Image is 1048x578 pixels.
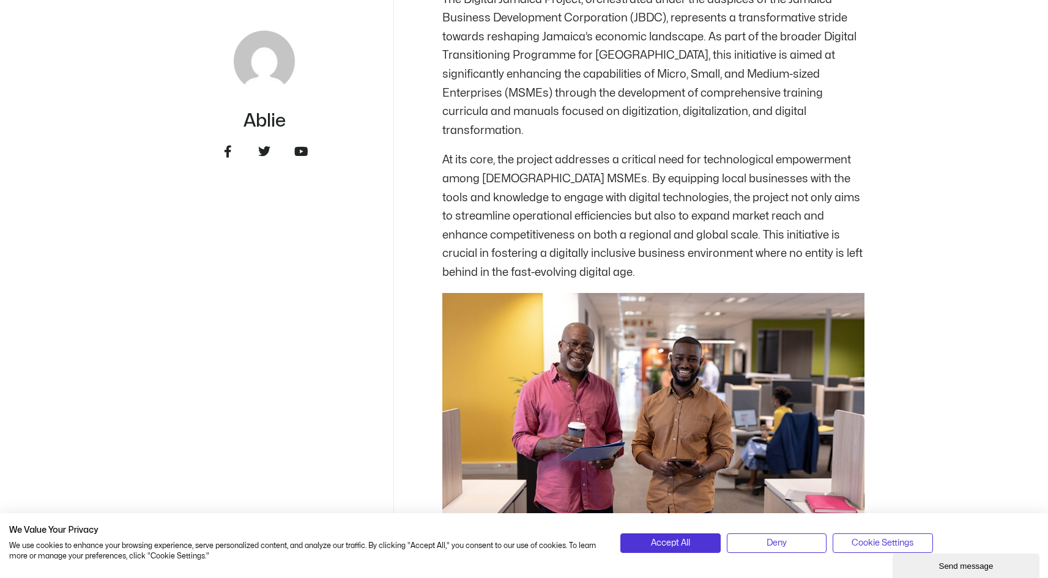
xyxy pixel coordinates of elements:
[442,151,864,282] p: At its core, the project addresses a critical need for technological empowerment among [DEMOGRAPH...
[767,536,787,550] span: Deny
[852,536,913,550] span: Cookie Settings
[184,111,345,131] h3: Ablie
[9,525,602,536] h2: We Value Your Privacy
[727,533,827,553] button: Deny all cookies
[620,533,720,553] button: Accept all cookies
[651,536,690,550] span: Accept All
[833,533,932,553] button: Adjust cookie preferences
[893,551,1042,578] iframe: chat widget
[9,541,602,561] p: We use cookies to enhance your browsing experience, serve personalized content, and analyze our t...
